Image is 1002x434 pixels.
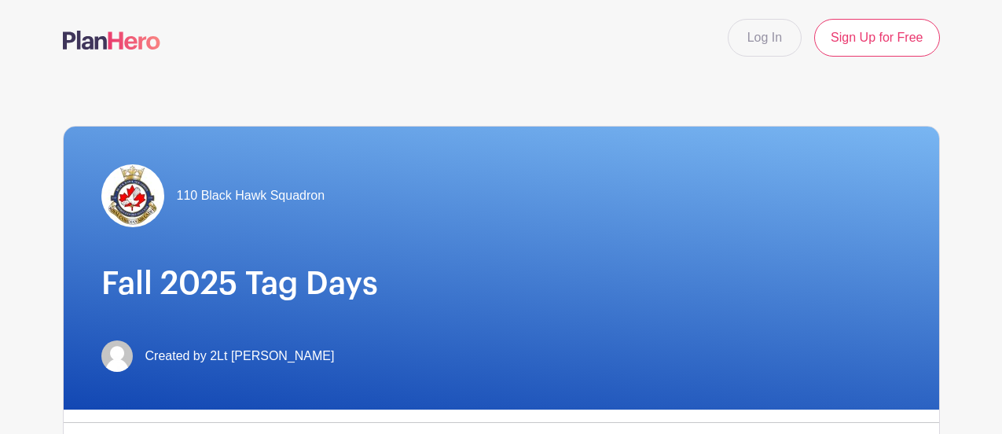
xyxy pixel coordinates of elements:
img: Sqn%20Crest.jpg [101,164,164,227]
a: Log In [728,19,802,57]
span: 110 Black Hawk Squadron [177,186,325,205]
a: Sign Up for Free [814,19,939,57]
h1: Fall 2025 Tag Days [101,265,901,303]
img: default-ce2991bfa6775e67f084385cd625a349d9dcbb7a52a09fb2fda1e96e2d18dcdb.png [101,340,133,372]
span: Created by 2Lt [PERSON_NAME] [145,347,335,366]
img: logo-507f7623f17ff9eddc593b1ce0a138ce2505c220e1c5a4e2b4648c50719b7d32.svg [63,31,160,50]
